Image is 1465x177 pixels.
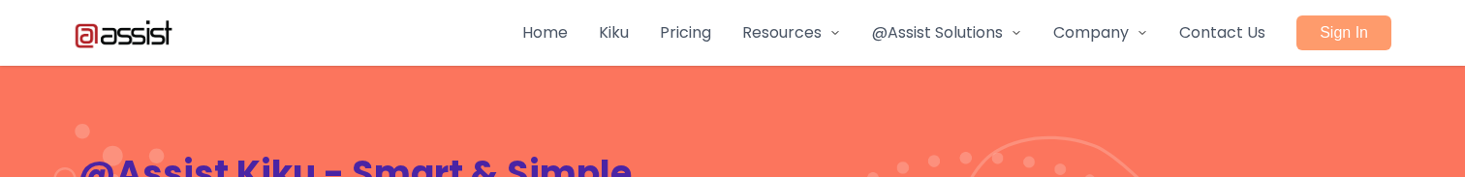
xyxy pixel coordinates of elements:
a: Sign In [1296,15,1391,50]
a: Home [522,21,568,44]
img: Atassist Logo [74,17,173,48]
span: Company [1053,21,1129,44]
a: Kiku [599,21,629,44]
span: @Assist Solutions [872,21,1003,44]
span: Resources [742,21,822,44]
a: Contact Us [1179,21,1265,44]
a: Pricing [660,21,711,44]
